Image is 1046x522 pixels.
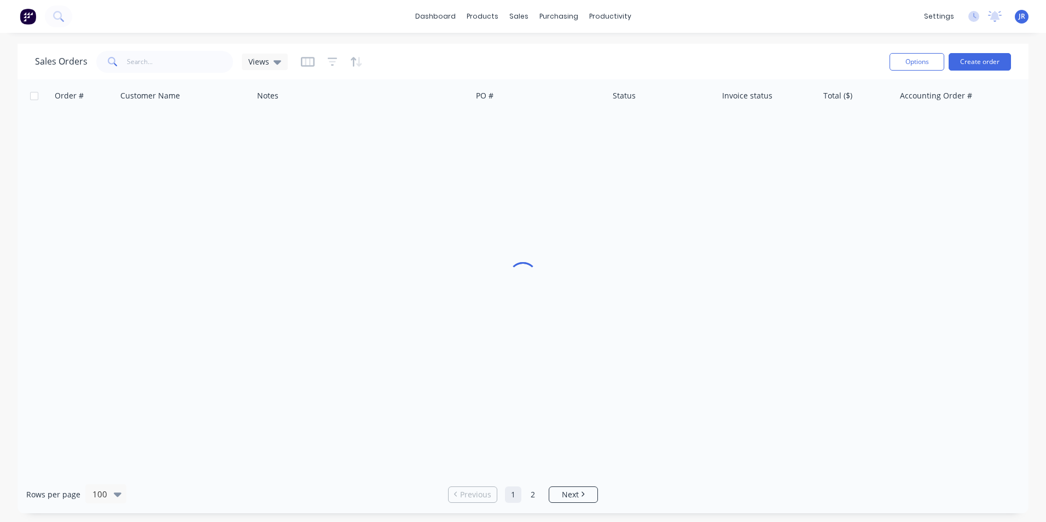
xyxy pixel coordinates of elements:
[504,8,534,25] div: sales
[534,8,584,25] div: purchasing
[525,486,541,503] a: Page 2
[444,486,602,503] ul: Pagination
[1019,11,1025,21] span: JR
[248,56,269,67] span: Views
[823,90,852,101] div: Total ($)
[410,8,461,25] a: dashboard
[120,90,180,101] div: Customer Name
[20,8,36,25] img: Factory
[476,90,493,101] div: PO #
[949,53,1011,71] button: Create order
[35,56,88,67] h1: Sales Orders
[460,489,491,500] span: Previous
[461,8,504,25] div: products
[55,90,84,101] div: Order #
[919,8,960,25] div: settings
[549,489,597,500] a: Next page
[900,90,972,101] div: Accounting Order #
[505,486,521,503] a: Page 1 is your current page
[584,8,637,25] div: productivity
[722,90,772,101] div: Invoice status
[26,489,80,500] span: Rows per page
[562,489,579,500] span: Next
[257,90,278,101] div: Notes
[449,489,497,500] a: Previous page
[127,51,234,73] input: Search...
[613,90,636,101] div: Status
[890,53,944,71] button: Options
